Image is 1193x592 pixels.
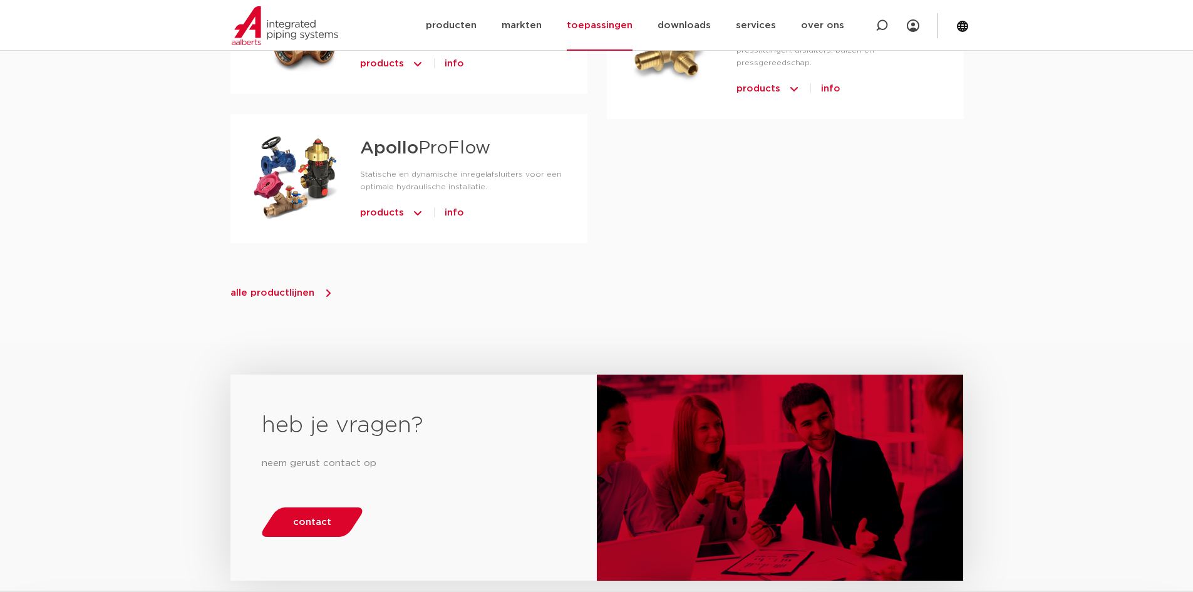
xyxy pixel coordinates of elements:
img: icon-chevron-up-1.svg [411,203,424,223]
span: contact [293,517,331,527]
a: info [445,203,464,223]
img: icon-chevron-up-1.svg [788,79,800,99]
span: alle productlijnen [230,288,314,298]
span: products [360,203,404,223]
strong: Apollo [360,140,418,157]
a: contact [258,507,366,537]
h2: heb je vragen? [262,411,566,441]
p: Statische en dynamische inregelafsluiters voor een optimale hydraulische installatie. [360,168,567,193]
a: info [821,79,840,99]
a: ApolloProFlow [360,140,490,157]
p: neem gerust contact op [262,454,566,474]
img: icon-chevron-up-1.svg [411,54,424,74]
a: info [445,54,464,74]
span: products [360,54,404,74]
span: products [736,79,780,99]
a: alle productlijnen [230,287,334,299]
